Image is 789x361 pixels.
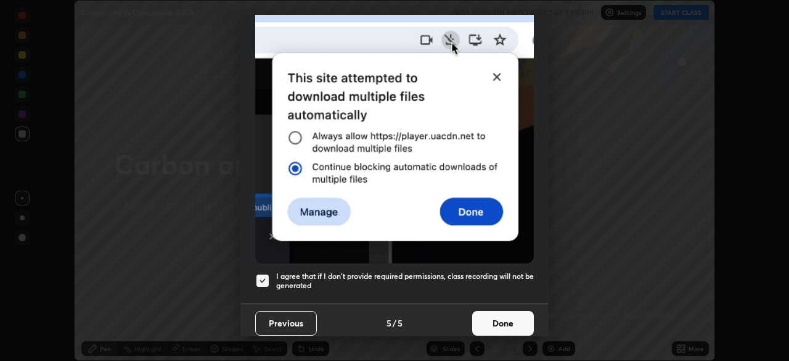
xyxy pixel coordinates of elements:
h5: I agree that if I don't provide required permissions, class recording will not be generated [276,272,534,291]
h4: 5 [398,317,403,330]
button: Done [472,311,534,336]
button: Previous [255,311,317,336]
h4: / [393,317,396,330]
h4: 5 [386,317,391,330]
